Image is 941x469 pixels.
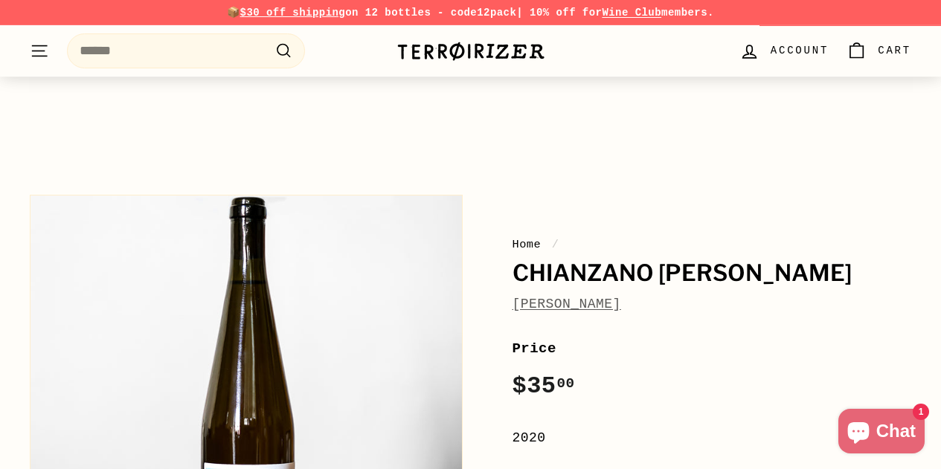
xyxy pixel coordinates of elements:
[513,297,621,311] a: [PERSON_NAME]
[513,372,575,400] span: $35
[513,261,912,286] h1: Chianzano [PERSON_NAME]
[878,42,911,59] span: Cart
[240,7,346,19] span: $30 off shipping
[730,29,838,73] a: Account
[513,238,542,251] a: Home
[556,375,574,392] sup: 00
[548,238,563,251] span: /
[834,409,929,457] inbox-online-store-chat: Shopify online store chat
[513,236,912,253] nav: breadcrumbs
[771,42,829,59] span: Account
[513,427,912,449] div: 2020
[602,7,661,19] a: Wine Club
[477,7,516,19] strong: 12pack
[838,29,920,73] a: Cart
[513,337,912,360] label: Price
[30,4,911,21] p: 📦 on 12 bottles - code | 10% off for members.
